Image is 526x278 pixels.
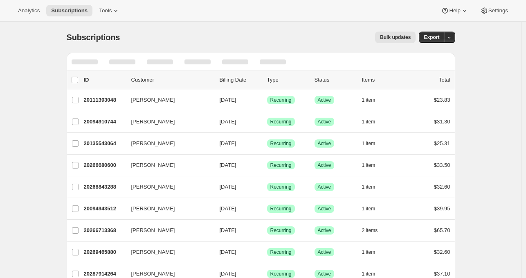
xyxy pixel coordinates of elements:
div: Items [362,76,403,84]
span: 1 item [362,271,375,277]
span: Active [318,227,331,234]
span: Subscriptions [51,7,88,14]
div: 20094910744[PERSON_NAME][DATE]SuccessRecurringSuccessActive1 item$31.30 [84,116,450,128]
span: Recurring [270,140,292,147]
div: 20266680600[PERSON_NAME][DATE]SuccessRecurringSuccessActive1 item$33.50 [84,160,450,171]
p: 20287914264 [84,270,125,278]
p: 20094943512 [84,205,125,213]
p: 20268843288 [84,183,125,191]
button: Export [419,32,444,43]
span: 1 item [362,162,375,169]
p: Customer [131,76,213,84]
span: [PERSON_NAME] [131,270,175,278]
div: 20268843288[PERSON_NAME][DATE]SuccessRecurringSuccessActive1 item$32.60 [84,181,450,193]
button: 1 item [362,160,384,171]
button: Subscriptions [46,5,92,16]
span: [PERSON_NAME] [131,205,175,213]
div: Type [267,76,308,84]
span: Recurring [270,205,292,212]
span: Bulk updates [380,34,411,41]
span: Active [318,118,331,125]
span: $65.70 [434,227,450,233]
button: 1 item [362,203,384,214]
button: Analytics [13,5,45,16]
div: 20094943512[PERSON_NAME][DATE]SuccessRecurringSuccessActive1 item$39.95 [84,203,450,214]
span: [PERSON_NAME] [131,96,175,104]
span: Active [318,162,331,169]
span: [PERSON_NAME] [131,161,175,169]
button: Settings [475,5,513,16]
span: Active [318,97,331,103]
span: [DATE] [220,184,236,190]
p: 20266680600 [84,161,125,169]
button: 1 item [362,181,384,193]
button: 1 item [362,246,384,258]
span: Active [318,140,331,147]
button: [PERSON_NAME] [126,224,208,237]
span: [PERSON_NAME] [131,118,175,126]
span: [DATE] [220,162,236,168]
span: [PERSON_NAME] [131,139,175,148]
button: [PERSON_NAME] [126,93,208,107]
p: ID [84,76,125,84]
span: $37.10 [434,271,450,277]
span: 1 item [362,184,375,190]
span: $25.31 [434,140,450,146]
p: 20111393048 [84,96,125,104]
span: [DATE] [220,227,236,233]
button: Bulk updates [375,32,416,43]
button: [PERSON_NAME] [126,246,208,259]
span: [DATE] [220,118,236,125]
button: [PERSON_NAME] [126,115,208,128]
span: [DATE] [220,271,236,277]
span: Settings [488,7,508,14]
div: IDCustomerBilling DateTypeStatusItemsTotal [84,76,450,84]
p: 20135543064 [84,139,125,148]
span: $33.50 [434,162,450,168]
span: 1 item [362,205,375,212]
span: Recurring [270,184,292,190]
span: [PERSON_NAME] [131,183,175,191]
span: Active [318,271,331,277]
span: Subscriptions [67,33,120,42]
button: 1 item [362,94,384,106]
span: Recurring [270,249,292,255]
span: $32.60 [434,184,450,190]
button: 2 items [362,225,387,236]
button: 1 item [362,116,384,128]
button: Help [436,5,473,16]
div: 20135543064[PERSON_NAME][DATE]SuccessRecurringSuccessActive1 item$25.31 [84,138,450,149]
span: 2 items [362,227,378,234]
span: Recurring [270,118,292,125]
button: [PERSON_NAME] [126,202,208,215]
span: 1 item [362,118,375,125]
p: 20266713368 [84,226,125,235]
p: Billing Date [220,76,261,84]
span: [PERSON_NAME] [131,248,175,256]
span: 1 item [362,97,375,103]
span: [PERSON_NAME] [131,226,175,235]
span: Analytics [18,7,40,14]
span: Recurring [270,271,292,277]
button: [PERSON_NAME] [126,137,208,150]
span: 1 item [362,249,375,255]
span: Active [318,205,331,212]
p: 20094910744 [84,118,125,126]
button: 1 item [362,138,384,149]
span: [DATE] [220,97,236,103]
button: [PERSON_NAME] [126,180,208,194]
p: Total [439,76,450,84]
div: 20266713368[PERSON_NAME][DATE]SuccessRecurringSuccessActive2 items$65.70 [84,225,450,236]
div: 20111393048[PERSON_NAME][DATE]SuccessRecurringSuccessActive1 item$23.83 [84,94,450,106]
span: [DATE] [220,249,236,255]
span: Export [424,34,439,41]
span: $31.30 [434,118,450,125]
span: $39.95 [434,205,450,212]
span: [DATE] [220,205,236,212]
div: 20269465880[PERSON_NAME][DATE]SuccessRecurringSuccessActive1 item$32.60 [84,246,450,258]
span: Help [449,7,460,14]
span: Tools [99,7,112,14]
span: $23.83 [434,97,450,103]
button: Tools [94,5,125,16]
span: Recurring [270,227,292,234]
